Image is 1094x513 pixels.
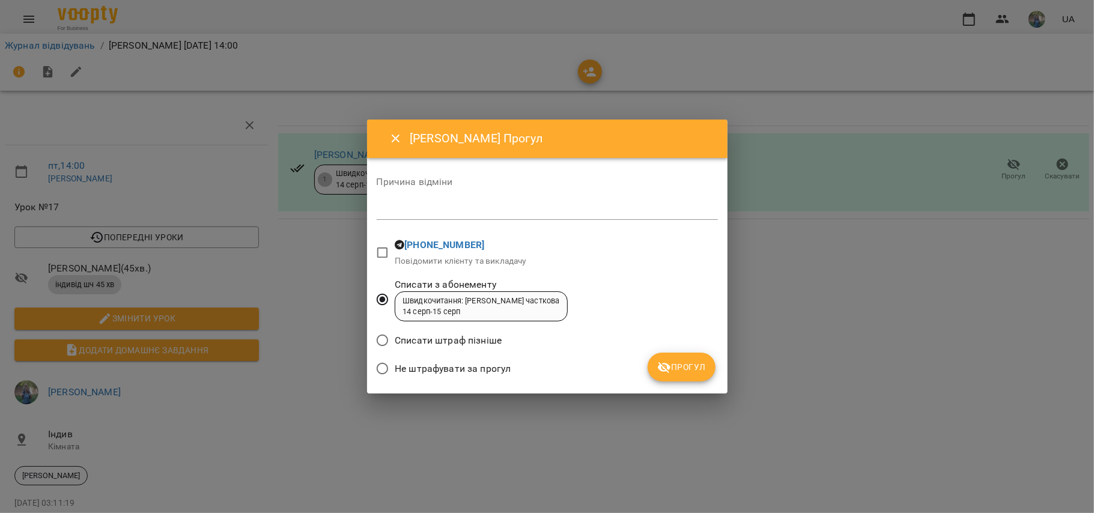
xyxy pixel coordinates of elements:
[395,362,511,376] span: Не штрафувати за прогул
[648,353,716,381] button: Прогул
[404,239,484,250] a: [PHONE_NUMBER]
[657,360,706,374] span: Прогул
[395,333,502,348] span: Списати штраф пізніше
[395,278,567,292] span: Списати з абонементу
[395,255,527,267] p: Повідомити клієнту та викладачу
[381,124,410,153] button: Close
[410,129,713,148] h6: [PERSON_NAME] Прогул
[377,177,718,187] label: Причина відміни
[403,296,559,318] div: Швидкочитання: [PERSON_NAME] часткова 14 серп - 15 серп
